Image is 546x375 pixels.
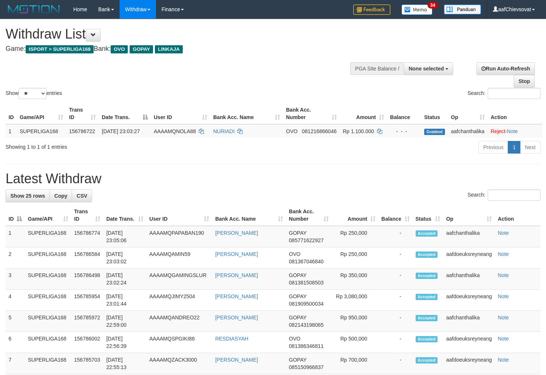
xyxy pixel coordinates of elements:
td: 1 [6,124,17,138]
td: AAAAMQSPGIKI86 [146,332,212,353]
td: Rp 700,000 [332,353,378,374]
img: Feedback.jpg [353,4,390,15]
td: [DATE] 22:55:13 [103,353,146,374]
th: Date Trans.: activate to sort column ascending [103,205,146,226]
h1: Latest Withdraw [6,171,540,186]
span: OVO [289,251,300,257]
span: Copy 081386346811 to clipboard [289,343,324,349]
th: ID [6,103,17,124]
label: Show entries [6,88,62,99]
a: NURIADI [213,128,235,134]
img: Button%20Memo.svg [402,4,433,15]
a: Show 25 rows [6,190,50,202]
select: Showentries [19,88,46,99]
th: Balance: activate to sort column ascending [378,205,413,226]
a: [PERSON_NAME] [215,293,258,299]
td: - [378,290,413,311]
td: Rp 350,000 [332,269,378,290]
span: GOPAY [289,293,306,299]
td: aafchanthalika [443,311,495,332]
th: Bank Acc. Name: activate to sort column ascending [212,205,286,226]
a: 1 [508,141,520,154]
span: Copy 085771622927 to clipboard [289,237,324,243]
td: 2 [6,247,25,269]
td: aafchanthalika [443,226,495,247]
td: - [378,353,413,374]
td: 4 [6,290,25,311]
td: 7 [6,353,25,374]
a: Note [498,357,509,363]
td: SUPERLIGA168 [25,311,71,332]
th: Amount: activate to sort column ascending [332,205,378,226]
td: SUPERLIGA168 [25,290,71,311]
td: AAAAMQZACK3000 [146,353,212,374]
td: 156786498 [71,269,104,290]
span: None selected [409,66,444,72]
td: 3 [6,269,25,290]
th: Action [488,103,542,124]
td: Rp 250,000 [332,226,378,247]
td: aafdoeuksreyneang [443,353,495,374]
a: [PERSON_NAME] [215,272,258,278]
span: CSV [77,193,87,199]
a: CSV [72,190,92,202]
a: Copy [49,190,72,202]
span: Accepted [416,294,438,300]
span: Copy [54,193,67,199]
td: 156786774 [71,226,104,247]
th: Trans ID: activate to sort column ascending [66,103,99,124]
div: - - - [390,128,418,135]
a: [PERSON_NAME] [215,251,258,257]
td: Rp 3,080,000 [332,290,378,311]
td: [DATE] 23:01:44 [103,290,146,311]
span: LINKAJA [155,45,183,53]
span: Grabbed [424,129,445,135]
a: Note [498,230,509,236]
h1: Withdraw List [6,27,357,42]
th: Date Trans.: activate to sort column descending [99,103,151,124]
span: Copy 082143198065 to clipboard [289,322,324,328]
span: GOPAY [289,272,306,278]
span: Show 25 rows [10,193,45,199]
td: SUPERLIGA168 [25,269,71,290]
span: Copy 085150966837 to clipboard [289,364,324,370]
td: Rp 950,000 [332,311,378,332]
span: Accepted [416,273,438,279]
a: Next [520,141,540,154]
td: SUPERLIGA168 [25,332,71,353]
td: [DATE] 22:56:39 [103,332,146,353]
span: Copy 081216866046 to clipboard [302,128,337,134]
a: Note [498,251,509,257]
td: 156785703 [71,353,104,374]
th: ID: activate to sort column descending [6,205,25,226]
td: [DATE] 23:05:06 [103,226,146,247]
a: Reject [491,128,506,134]
td: · [488,124,542,138]
span: Copy 081909500034 to clipboard [289,301,324,307]
span: Accepted [416,251,438,258]
th: Game/API: activate to sort column ascending [17,103,66,124]
a: Note [498,315,509,320]
td: [DATE] 23:03:02 [103,247,146,269]
img: MOTION_logo.png [6,4,62,15]
a: Note [507,128,518,134]
input: Search: [488,190,540,201]
th: Amount: activate to sort column ascending [340,103,387,124]
a: Note [498,336,509,342]
td: - [378,269,413,290]
label: Search: [468,88,540,99]
td: aafchanthalika [448,124,488,138]
span: GOPAY [289,230,306,236]
span: Accepted [416,336,438,342]
span: [DATE] 23:03:27 [102,128,140,134]
a: Previous [478,141,508,154]
span: GOPAY [130,45,153,53]
a: RESDIASYAH [215,336,248,342]
span: Accepted [416,230,438,237]
a: [PERSON_NAME] [215,230,258,236]
td: AAAAMQAMIN59 [146,247,212,269]
a: [PERSON_NAME] [215,357,258,363]
td: - [378,247,413,269]
td: aafchanthalika [443,269,495,290]
th: User ID: activate to sort column ascending [146,205,212,226]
